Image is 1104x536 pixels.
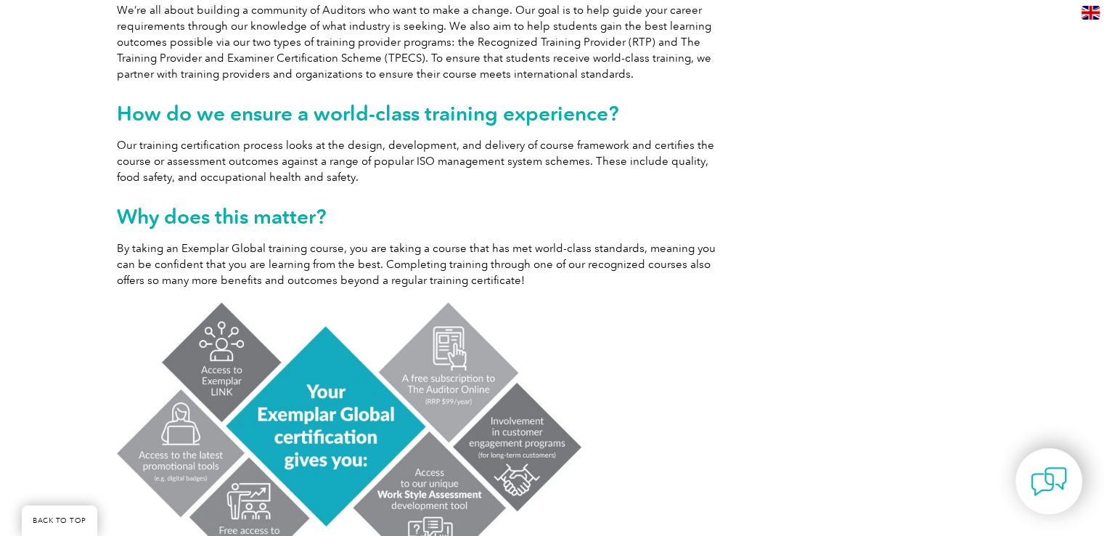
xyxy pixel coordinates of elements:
img: en [1081,6,1100,20]
p: We’re all about building a community of Auditors who want to make a change. Our goal is to help g... [117,2,727,82]
p: By taking an Exemplar Global training course, you are taking a course that has met world-class st... [117,240,727,288]
h2: How do we ensure a world-class training experience? [117,102,727,125]
h2: Why does this matter? [117,205,727,228]
img: contact-chat.png [1031,463,1067,500]
p: Our training certification process looks at the design, development, and delivery of course frame... [117,137,727,185]
a: BACK TO TOP [22,505,97,536]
